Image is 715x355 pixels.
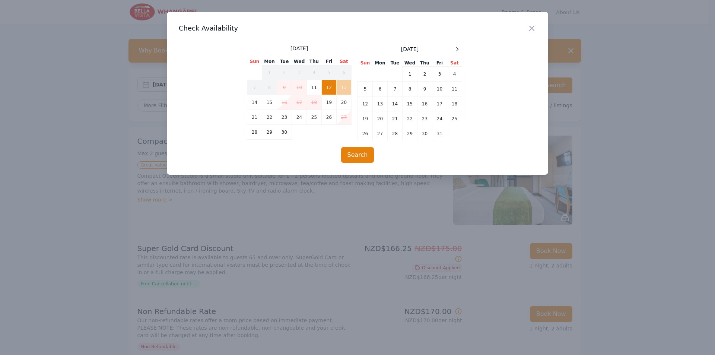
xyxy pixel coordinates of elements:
td: 18 [307,95,322,110]
td: 25 [447,111,462,126]
td: 21 [247,110,262,125]
td: 8 [262,80,277,95]
td: 2 [277,65,292,80]
td: 26 [358,126,373,141]
td: 23 [277,110,292,125]
td: 12 [358,96,373,111]
td: 13 [337,80,352,95]
th: Fri [322,58,337,65]
button: Search [341,147,374,163]
td: 31 [432,126,447,141]
td: 25 [307,110,322,125]
td: 4 [307,65,322,80]
td: 6 [373,82,388,96]
th: Tue [277,58,292,65]
td: 30 [277,125,292,140]
td: 16 [417,96,432,111]
td: 30 [417,126,432,141]
td: 24 [292,110,307,125]
td: 23 [417,111,432,126]
td: 5 [358,82,373,96]
td: 11 [447,82,462,96]
th: Sun [247,58,262,65]
th: Thu [307,58,322,65]
td: 28 [247,125,262,140]
td: 19 [358,111,373,126]
td: 13 [373,96,388,111]
h3: Check Availability [179,24,536,33]
td: 4 [447,67,462,82]
td: 10 [432,82,447,96]
th: Wed [403,60,417,67]
td: 9 [277,80,292,95]
td: 27 [373,126,388,141]
td: 3 [292,65,307,80]
td: 18 [447,96,462,111]
td: 28 [388,126,403,141]
th: Mon [373,60,388,67]
th: Fri [432,60,447,67]
td: 1 [262,65,277,80]
th: Wed [292,58,307,65]
td: 1 [403,67,417,82]
td: 3 [432,67,447,82]
td: 29 [262,125,277,140]
td: 15 [403,96,417,111]
td: 8 [403,82,417,96]
td: 14 [388,96,403,111]
td: 11 [307,80,322,95]
td: 7 [247,80,262,95]
td: 5 [322,65,337,80]
th: Sat [337,58,352,65]
td: 12 [322,80,337,95]
th: Sat [447,60,462,67]
th: Thu [417,60,432,67]
th: Sun [358,60,373,67]
td: 2 [417,67,432,82]
th: Tue [388,60,403,67]
td: 6 [337,65,352,80]
td: 16 [277,95,292,110]
td: 20 [373,111,388,126]
span: [DATE] [290,45,308,52]
td: 9 [417,82,432,96]
td: 17 [432,96,447,111]
td: 17 [292,95,307,110]
td: 15 [262,95,277,110]
td: 21 [388,111,403,126]
td: 26 [322,110,337,125]
td: 29 [403,126,417,141]
td: 22 [403,111,417,126]
td: 14 [247,95,262,110]
td: 10 [292,80,307,95]
span: [DATE] [401,45,419,53]
td: 27 [337,110,352,125]
td: 22 [262,110,277,125]
td: 7 [388,82,403,96]
th: Mon [262,58,277,65]
td: 20 [337,95,352,110]
td: 19 [322,95,337,110]
td: 24 [432,111,447,126]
